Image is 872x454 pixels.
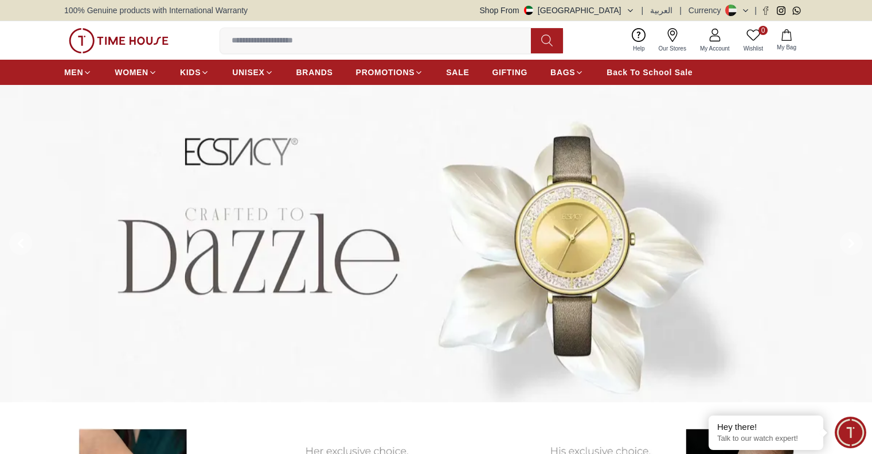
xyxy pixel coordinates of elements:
[550,62,584,83] a: BAGS
[772,43,801,52] span: My Bag
[689,5,726,16] div: Currency
[115,62,157,83] a: WOMEN
[180,62,209,83] a: KIDS
[777,6,785,15] a: Instagram
[835,417,866,448] div: Chat Widget
[232,67,264,78] span: UNISEX
[695,44,734,53] span: My Account
[717,421,815,433] div: Hey there!
[180,67,201,78] span: KIDS
[737,26,770,55] a: 0Wishlist
[69,28,169,53] img: ...
[492,62,527,83] a: GIFTING
[232,62,273,83] a: UNISEX
[717,434,815,444] p: Talk to our watch expert!
[446,67,469,78] span: SALE
[626,26,652,55] a: Help
[115,67,148,78] span: WOMEN
[446,62,469,83] a: SALE
[550,67,575,78] span: BAGS
[770,27,803,54] button: My Bag
[654,44,691,53] span: Our Stores
[64,62,92,83] a: MEN
[64,5,248,16] span: 100% Genuine products with International Warranty
[679,5,682,16] span: |
[356,67,415,78] span: PROMOTIONS
[524,6,533,15] img: United Arab Emirates
[792,6,801,15] a: Whatsapp
[480,5,635,16] button: Shop From[GEOGRAPHIC_DATA]
[650,5,672,16] button: العربية
[628,44,650,53] span: Help
[758,26,768,35] span: 0
[652,26,693,55] a: Our Stores
[761,6,770,15] a: Facebook
[607,62,693,83] a: Back To School Sale
[64,67,83,78] span: MEN
[739,44,768,53] span: Wishlist
[642,5,644,16] span: |
[754,5,757,16] span: |
[296,62,333,83] a: BRANDS
[356,62,424,83] a: PROMOTIONS
[296,67,333,78] span: BRANDS
[607,67,693,78] span: Back To School Sale
[492,67,527,78] span: GIFTING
